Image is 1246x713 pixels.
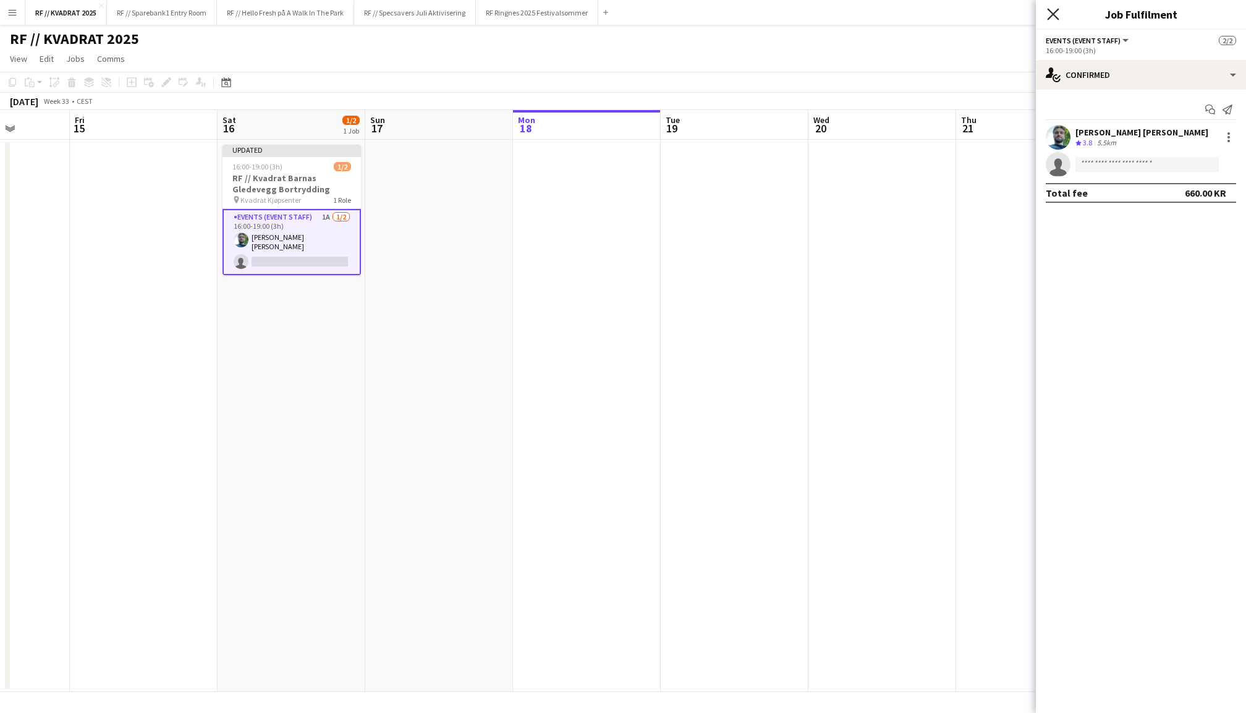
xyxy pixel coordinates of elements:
[516,121,535,135] span: 18
[66,53,85,64] span: Jobs
[10,53,27,64] span: View
[5,51,32,67] a: View
[222,209,361,275] app-card-role: Events (Event Staff)1A1/216:00-19:00 (3h)[PERSON_NAME] [PERSON_NAME]
[476,1,598,25] button: RF Ringnes 2025 Festivalsommer
[97,53,125,64] span: Comms
[73,121,85,135] span: 15
[1046,36,1130,45] button: Events (Event Staff)
[1046,46,1236,55] div: 16:00-19:00 (3h)
[1219,36,1236,45] span: 2/2
[1036,6,1246,22] h3: Job Fulfilment
[35,51,59,67] a: Edit
[77,96,93,106] div: CEST
[1083,138,1092,147] span: 3.8
[959,121,977,135] span: 21
[10,30,139,48] h1: RF // KVADRAT 2025
[1075,127,1208,138] div: [PERSON_NAME] [PERSON_NAME]
[334,162,351,171] span: 1/2
[342,116,360,125] span: 1/2
[961,114,977,126] span: Thu
[812,121,829,135] span: 20
[61,51,90,67] a: Jobs
[92,51,130,67] a: Comms
[354,1,476,25] button: RF // Specsavers Juli Aktivisering
[1095,138,1119,148] div: 5.5km
[40,53,54,64] span: Edit
[1185,187,1226,199] div: 660.00 KR
[25,1,107,25] button: RF // KVADRAT 2025
[232,162,282,171] span: 16:00-19:00 (3h)
[518,114,535,126] span: Mon
[343,126,359,135] div: 1 Job
[75,114,85,126] span: Fri
[222,145,361,275] app-job-card: Updated16:00-19:00 (3h)1/2RF // Kvadrat Barnas Gledevegg Bortrydding Kvadrat Kjøpsenter1 RoleEven...
[813,114,829,126] span: Wed
[222,145,361,155] div: Updated
[368,121,385,135] span: 17
[1046,36,1121,45] span: Events (Event Staff)
[221,121,236,135] span: 16
[664,121,680,135] span: 19
[666,114,680,126] span: Tue
[107,1,217,25] button: RF // Sparebank1 Entry Room
[41,96,72,106] span: Week 33
[10,95,38,108] div: [DATE]
[240,195,301,205] span: Kvadrat Kjøpsenter
[1036,60,1246,90] div: Confirmed
[1046,187,1088,199] div: Total fee
[333,195,351,205] span: 1 Role
[222,173,361,195] h3: RF // Kvadrat Barnas Gledevegg Bortrydding
[370,114,385,126] span: Sun
[217,1,354,25] button: RF // Hello Fresh på A Walk In The Park
[222,114,236,126] span: Sat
